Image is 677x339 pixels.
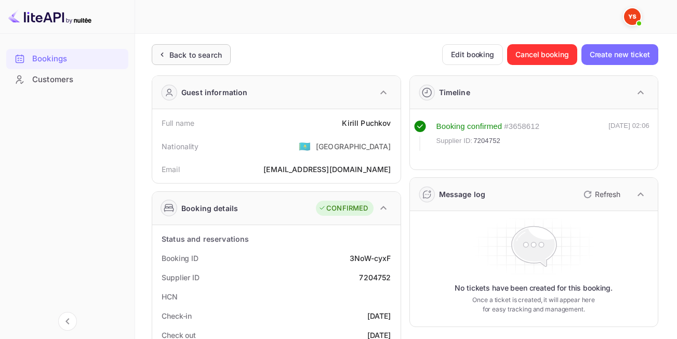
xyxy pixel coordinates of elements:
div: # 3658612 [504,121,539,133]
div: Back to search [169,49,222,60]
div: HCN [162,291,178,302]
div: Guest information [181,87,248,98]
img: LiteAPI logo [8,8,91,25]
div: [GEOGRAPHIC_DATA] [316,141,391,152]
div: [EMAIL_ADDRESS][DOMAIN_NAME] [263,164,391,175]
div: Status and reservations [162,233,249,244]
a: Bookings [6,49,128,68]
button: Refresh [577,186,625,203]
div: CONFIRMED [318,203,368,214]
div: Bookings [6,49,128,69]
div: Message log [439,189,486,200]
div: Email [162,164,180,175]
div: Check-in [162,310,192,321]
div: 7204752 [359,272,391,283]
span: United States [299,137,311,155]
a: Customers [6,70,128,89]
div: [DATE] 02:06 [608,121,649,151]
button: Collapse navigation [58,312,77,331]
div: 3NoW-cyxF [350,253,391,264]
div: [DATE] [367,310,391,321]
img: Yandex Support [624,8,641,25]
div: Bookings [32,53,123,65]
div: Supplier ID [162,272,200,283]
div: Customers [6,70,128,90]
div: Customers [32,74,123,86]
button: Create new ticket [581,44,658,65]
div: Booking confirmed [436,121,502,133]
div: Kirill Puchkov [342,118,391,128]
div: Nationality [162,141,199,152]
span: Supplier ID: [436,136,473,146]
div: Booking details [181,203,238,214]
div: Full name [162,118,194,128]
div: Booking ID [162,253,198,264]
button: Edit booking [442,44,503,65]
button: Cancel booking [507,44,577,65]
p: No tickets have been created for this booking. [455,283,613,293]
p: Refresh [595,189,620,200]
p: Once a ticket is created, it will appear here for easy tracking and management. [468,295,600,314]
span: 7204752 [473,136,500,146]
div: Timeline [439,87,470,98]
